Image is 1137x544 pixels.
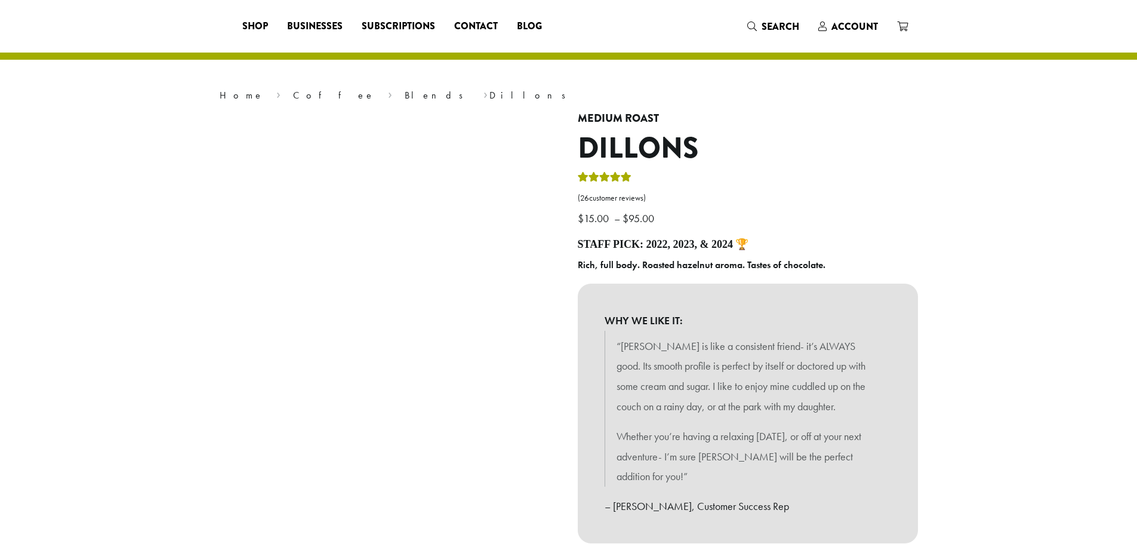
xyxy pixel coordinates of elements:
[614,211,620,225] span: –
[831,20,878,33] span: Account
[578,170,631,188] div: Rated 5.00 out of 5
[809,17,888,36] a: Account
[578,211,584,225] span: $
[220,88,918,103] nav: Breadcrumb
[445,17,507,36] a: Contact
[617,336,879,417] p: “[PERSON_NAME] is like a consistent friend- it’s ALWAYS good. Its smooth profile is perfect by it...
[605,496,891,517] p: – [PERSON_NAME], Customer Success Rep
[276,84,281,103] span: ›
[454,19,498,34] span: Contact
[762,20,799,33] span: Search
[580,193,589,203] span: 26
[578,259,825,271] b: Rich, full body. Roasted hazelnut aroma. Tastes of chocolate.
[623,211,628,225] span: $
[578,131,918,166] h1: Dillons
[605,311,891,331] b: WHY WE LIKE IT:
[278,17,352,36] a: Businesses
[483,84,488,103] span: ›
[578,112,918,125] h4: Medium Roast
[578,192,918,204] a: (26customer reviews)
[517,19,542,34] span: Blog
[405,89,471,102] a: Blends
[578,211,612,225] bdi: 15.00
[293,89,375,102] a: Coffee
[233,17,278,36] a: Shop
[507,17,551,36] a: Blog
[287,19,343,34] span: Businesses
[352,17,445,36] a: Subscriptions
[617,426,879,487] p: Whether you’re having a relaxing [DATE], or off at your next adventure- I’m sure [PERSON_NAME] wi...
[388,84,392,103] span: ›
[623,211,657,225] bdi: 95.00
[578,238,918,251] h4: Staff Pick: 2022, 2023, & 2024 🏆
[220,89,264,102] a: Home
[242,19,268,34] span: Shop
[738,17,809,36] a: Search
[362,19,435,34] span: Subscriptions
